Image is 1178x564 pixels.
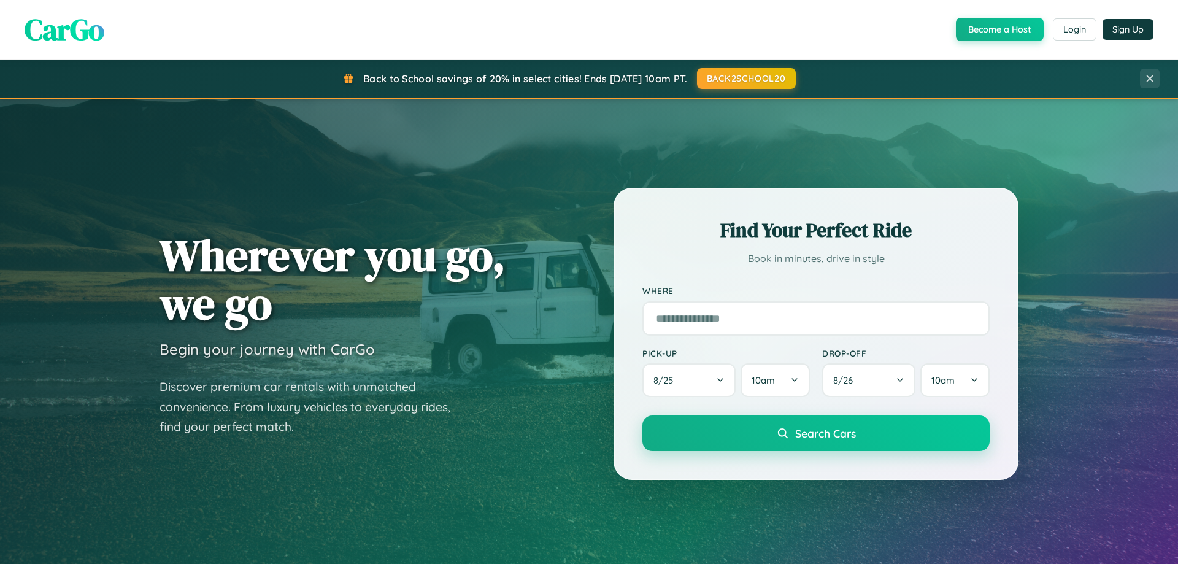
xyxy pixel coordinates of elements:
label: Where [642,286,990,296]
button: BACK2SCHOOL20 [697,68,796,89]
button: Sign Up [1103,19,1153,40]
label: Drop-off [822,348,990,358]
span: 8 / 26 [833,374,859,386]
span: 8 / 25 [653,374,679,386]
button: Login [1053,18,1096,41]
button: 8/26 [822,363,915,397]
span: 10am [752,374,775,386]
p: Book in minutes, drive in style [642,250,990,268]
button: 10am [741,363,810,397]
button: Search Cars [642,415,990,451]
h3: Begin your journey with CarGo [160,340,375,358]
button: Become a Host [956,18,1044,41]
span: 10am [931,374,955,386]
button: 10am [920,363,990,397]
button: 8/25 [642,363,736,397]
span: Search Cars [795,427,856,440]
h2: Find Your Perfect Ride [642,217,990,244]
p: Discover premium car rentals with unmatched convenience. From luxury vehicles to everyday rides, ... [160,377,466,437]
h1: Wherever you go, we go [160,231,506,328]
span: CarGo [25,9,104,50]
label: Pick-up [642,348,810,358]
span: Back to School savings of 20% in select cities! Ends [DATE] 10am PT. [363,72,687,85]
